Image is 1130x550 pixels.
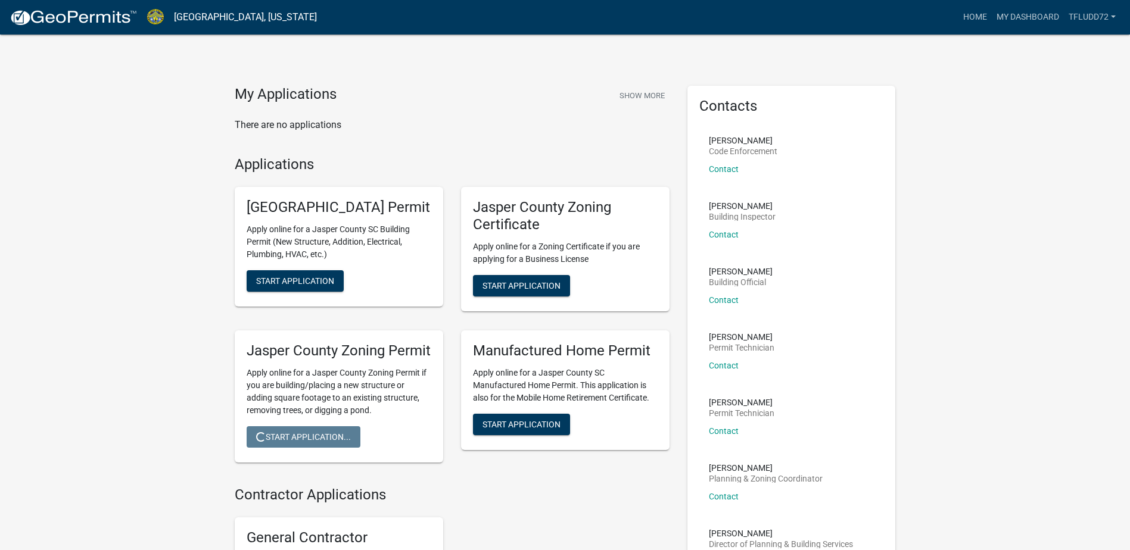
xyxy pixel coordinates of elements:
[709,212,776,221] p: Building Inspector
[709,464,823,472] p: [PERSON_NAME]
[709,147,777,155] p: Code Enforcement
[473,342,658,360] h5: Manufactured Home Permit
[992,6,1064,29] a: My Dashboard
[709,529,853,537] p: [PERSON_NAME]
[709,474,823,483] p: Planning & Zoning Coordinator
[709,295,739,305] a: Contact
[482,419,561,429] span: Start Application
[709,398,774,407] p: [PERSON_NAME]
[709,540,853,548] p: Director of Planning & Building Services
[247,199,431,216] h5: [GEOGRAPHIC_DATA] Permit
[247,342,431,360] h5: Jasper County Zoning Permit
[699,98,884,115] h5: Contacts
[1064,6,1120,29] a: Tfludd72
[709,278,773,286] p: Building Official
[174,7,317,27] a: [GEOGRAPHIC_DATA], [US_STATE]
[482,280,561,290] span: Start Application
[256,276,334,286] span: Start Application
[235,86,337,104] h4: My Applications
[256,432,351,441] span: Start Application...
[473,275,570,296] button: Start Application
[709,409,774,417] p: Permit Technician
[615,86,670,105] button: Show More
[709,333,774,341] p: [PERSON_NAME]
[247,270,344,292] button: Start Application
[709,230,739,239] a: Contact
[709,164,739,174] a: Contact
[147,9,164,25] img: Jasper County, South Carolina
[709,202,776,210] p: [PERSON_NAME]
[958,6,992,29] a: Home
[473,414,570,435] button: Start Application
[235,156,670,173] h4: Applications
[247,426,360,448] button: Start Application...
[247,223,431,261] p: Apply online for a Jasper County SC Building Permit (New Structure, Addition, Electrical, Plumbin...
[473,199,658,233] h5: Jasper County Zoning Certificate
[709,343,774,352] p: Permit Technician
[235,156,670,472] wm-workflow-list-section: Applications
[709,267,773,276] p: [PERSON_NAME]
[247,529,431,546] h5: General Contractor
[473,240,658,265] p: Apply online for a Zoning Certificate if you are applying for a Business License
[235,118,670,132] p: There are no applications
[709,426,739,436] a: Contact
[473,367,658,404] p: Apply online for a Jasper County SC Manufactured Home Permit. This application is also for the Mo...
[235,486,670,504] h4: Contractor Applications
[247,367,431,417] p: Apply online for a Jasper County Zoning Permit if you are building/placing a new structure or add...
[709,361,739,370] a: Contact
[709,136,777,145] p: [PERSON_NAME]
[709,492,739,501] a: Contact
